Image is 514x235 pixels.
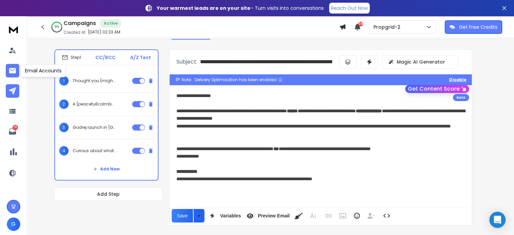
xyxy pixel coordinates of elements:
button: Variables [206,209,242,222]
button: Add New [88,162,125,176]
div: Step 1 [62,54,81,61]
button: Emoticons [350,209,363,222]
div: Beta [453,94,469,101]
p: A/Z Test [130,54,151,61]
span: 2 [59,99,69,109]
a: Reach Out Now [329,3,370,14]
button: G [7,217,20,231]
button: Insert Image (Ctrl+P) [336,209,349,222]
button: Code View [380,209,393,222]
p: CC/BCC [95,54,116,61]
p: – Turn visits into conversations [157,5,324,11]
p: Propgrid-2 [373,24,403,30]
span: 1 [59,76,69,86]
button: Preview Email [244,209,291,222]
button: Magic AI Generator [382,55,458,69]
p: 51 % [54,25,59,29]
button: Save [172,209,193,222]
a: 79 [6,125,19,138]
span: Preview Email [256,213,291,219]
strong: Your warmest leads are on your site [157,5,250,11]
p: Get Free Credits [459,24,497,30]
div: Active [100,19,121,28]
p: 79 [13,125,18,130]
div: Open Intercom Messenger [489,212,506,228]
button: Get Free Credits [445,20,502,34]
span: 34 [358,22,363,26]
p: Reach Out Now [331,5,368,11]
button: Insert Unsubscribe Link [365,209,377,222]
li: Step1CC/BCCA/Z Test1Thought you {might be interested|could find this interesting|may like this}, ... [54,49,158,181]
div: Delivery Optimisation has been enabled [195,77,283,83]
button: Get Content Score [405,85,469,93]
button: Insert Link (Ctrl+K) [322,209,335,222]
p: Curious about what’s next from [GEOGRAPHIC_DATA] in [GEOGRAPHIC_DATA]? {{firstName}} ji [73,148,116,154]
p: Godrej launch in [GEOGRAPHIC_DATA] —{want|would you like|interested} to take a look? {{firstName}... [73,125,116,130]
p: Subject: [176,58,197,66]
span: 4 [59,146,69,156]
h1: Campaigns [64,19,96,27]
span: Variables [219,213,242,219]
button: Add Step [54,187,163,201]
span: Note: [182,77,192,83]
p: [DATE] 02:23 AM [88,29,120,35]
button: Disable [449,77,466,83]
p: Magic AI Generator [397,58,445,65]
img: logo [7,23,20,36]
p: A {peaceful|calm|serene} new location in [GEOGRAPHIC_DATA], {{firstName}} ji [73,101,116,107]
button: More Text [307,209,319,222]
span: 3 [59,123,69,132]
p: Thought you {might be interested|could find this interesting|may like this}, {{firstName}} ji [73,78,116,84]
p: Created At: [64,30,87,35]
div: Email Accounts [21,64,66,77]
